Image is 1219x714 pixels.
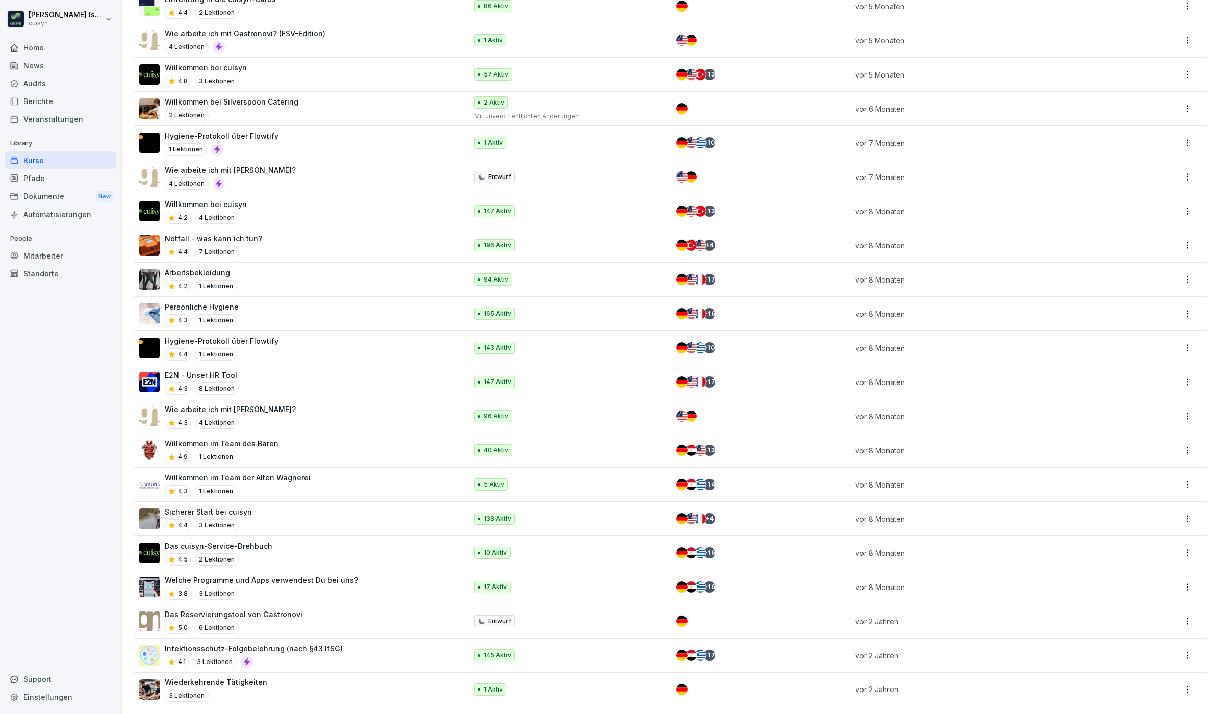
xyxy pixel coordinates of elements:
[139,508,160,529] img: hn8amatiey19xja54n1uwc3q.png
[195,485,237,497] p: 1 Lektionen
[676,376,688,388] img: de.svg
[29,20,103,27] p: cuisyn
[676,69,688,80] img: de.svg
[195,451,237,463] p: 1 Lektionen
[704,513,715,524] div: + 4
[855,650,1105,661] p: vor 2 Jahren
[139,201,160,221] img: v3waek6d9s64spglai58xorv.png
[195,7,239,19] p: 2 Lektionen
[855,343,1105,353] p: vor 8 Monaten
[484,343,511,352] p: 143 Aktiv
[5,265,116,283] a: Standorte
[855,1,1105,12] p: vor 5 Monaten
[5,110,116,128] div: Veranstaltungen
[165,301,239,312] p: Persönliche Hygiene
[195,246,239,258] p: 7 Lektionen
[704,69,715,80] div: + 13
[165,575,358,585] p: Welche Programme und Apps verwendest Du bei uns?
[195,588,239,600] p: 3 Lektionen
[5,688,116,706] a: Einstellungen
[704,274,715,285] div: + 17
[139,577,160,597] img: hloxyr1opzwg90cbw61becqq.png
[165,609,302,620] p: Das Reservierungstool von Gastronovi
[5,151,116,169] a: Kurse
[165,690,209,702] p: 3 Lektionen
[685,308,697,319] img: us.svg
[704,240,715,251] div: + 4
[195,280,237,292] p: 1 Lektionen
[695,137,706,148] img: gr.svg
[704,479,715,490] div: + 14
[165,62,247,73] p: Willkommen bei cuisyn
[855,69,1105,80] p: vor 5 Monaten
[855,377,1105,388] p: vor 8 Monaten
[676,547,688,558] img: de.svg
[165,336,278,346] p: Hygiene-Protokoll über Flowtify
[695,547,706,558] img: gr.svg
[704,547,715,558] div: + 16
[488,172,511,182] p: Entwurf
[178,657,186,667] p: 4.1
[685,411,697,422] img: de.svg
[165,472,311,483] p: Willkommen im Team der Alten Wagnerei
[5,92,116,110] a: Berichte
[5,187,116,206] a: DokumenteNew
[139,440,160,461] img: d1yfhvt4mdy87h6pojm6n2pa.png
[165,506,252,517] p: Sicherer Start bei cuisyn
[5,169,116,187] a: Pfade
[676,411,688,422] img: us.svg
[484,309,511,318] p: 165 Aktiv
[695,650,706,661] img: gr.svg
[96,191,113,202] div: New
[139,645,160,666] img: zxiidvlmogobupifxmhmvesp.png
[855,274,1105,285] p: vor 8 Monaten
[5,135,116,151] p: Library
[139,543,160,563] img: jwdgpt41px651q0hosemglti.png
[178,213,188,222] p: 4.2
[484,514,511,523] p: 138 Aktiv
[195,519,239,531] p: 3 Lektionen
[139,98,160,119] img: s6pfjskuklashkyuj0y7hdnf.png
[178,350,188,359] p: 4.4
[195,553,239,566] p: 2 Lektionen
[676,274,688,285] img: de.svg
[195,75,239,87] p: 3 Lektionen
[5,247,116,265] a: Mitarbeiter
[484,98,504,107] p: 2 Aktiv
[195,382,239,395] p: 8 Lektionen
[139,133,160,153] img: d9cg4ozm5i3lmr7kggjym0q8.png
[685,274,697,285] img: us.svg
[685,376,697,388] img: us.svg
[676,513,688,524] img: de.svg
[139,269,160,290] img: j4iys4fyxsue9fw0f3bnuedw.png
[704,342,715,353] div: + 10
[178,521,188,530] p: 4.4
[5,57,116,74] a: News
[195,212,239,224] p: 4 Lektionen
[855,206,1105,217] p: vor 8 Monaten
[676,35,688,46] img: us.svg
[855,104,1105,114] p: vor 6 Monaten
[474,112,659,121] p: Mit unveröffentlichten Änderungen
[695,445,706,456] img: us.svg
[139,338,160,358] img: d9cg4ozm5i3lmr7kggjym0q8.png
[695,581,706,593] img: gr.svg
[704,376,715,388] div: + 17
[165,41,209,53] p: 4 Lektionen
[178,384,188,393] p: 4.3
[685,479,697,490] img: eg.svg
[704,650,715,661] div: + 17
[178,418,188,427] p: 4.3
[855,309,1105,319] p: vor 8 Monaten
[5,206,116,223] div: Automatisierungen
[178,487,188,496] p: 4.3
[855,240,1105,251] p: vor 8 Monaten
[195,348,237,361] p: 1 Lektionen
[5,74,116,92] a: Audits
[5,231,116,247] p: People
[676,445,688,456] img: de.svg
[695,69,706,80] img: tr.svg
[695,206,706,217] img: tr.svg
[685,206,697,217] img: us.svg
